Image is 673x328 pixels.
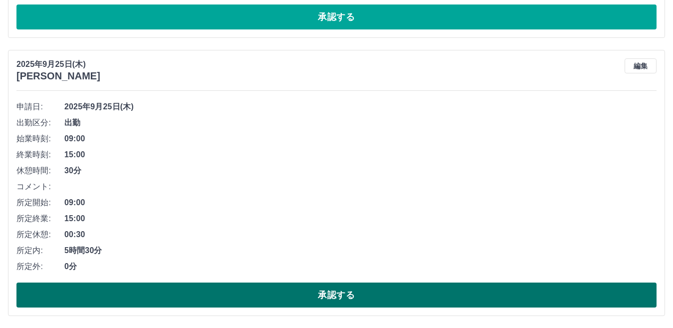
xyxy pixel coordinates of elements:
[64,149,657,161] span: 15:00
[64,197,657,209] span: 09:00
[16,261,64,273] span: 所定外:
[16,149,64,161] span: 終業時刻:
[64,261,657,273] span: 0分
[64,229,657,241] span: 00:30
[16,197,64,209] span: 所定開始:
[64,213,657,225] span: 15:00
[64,133,657,145] span: 09:00
[16,117,64,129] span: 出勤区分:
[16,101,64,113] span: 申請日:
[64,101,657,113] span: 2025年9月25日(木)
[625,58,657,73] button: 編集
[64,245,657,257] span: 5時間30分
[16,181,64,193] span: コメント:
[16,283,657,308] button: 承認する
[16,229,64,241] span: 所定休憩:
[16,58,100,70] p: 2025年9月25日(木)
[16,245,64,257] span: 所定内:
[16,133,64,145] span: 始業時刻:
[64,165,657,177] span: 30分
[16,4,657,29] button: 承認する
[64,117,657,129] span: 出勤
[16,165,64,177] span: 休憩時間:
[16,70,100,82] h3: [PERSON_NAME]
[16,213,64,225] span: 所定終業:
